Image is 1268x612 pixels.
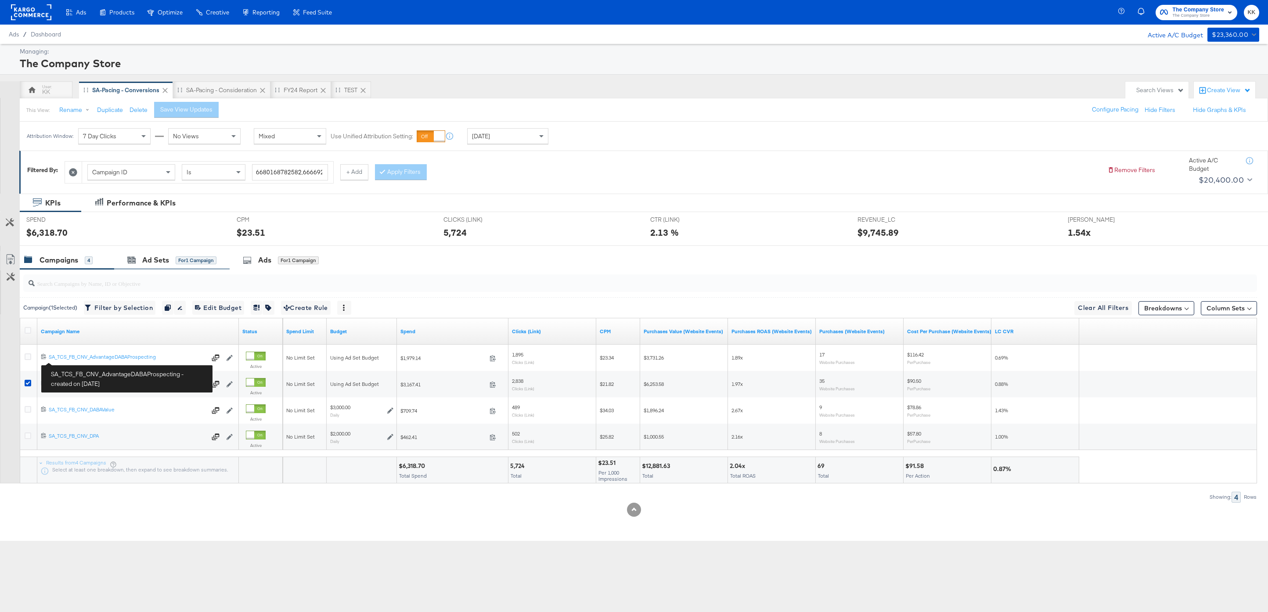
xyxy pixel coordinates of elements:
div: 2.04x [730,462,748,470]
div: $2,000.00 [330,430,350,437]
span: SPEND [26,216,92,224]
span: The Company Store [1172,5,1224,14]
div: Using Ad Set Budget [330,381,393,388]
button: Breakdowns [1138,301,1194,315]
a: The average cost for each purchase tracked by your Custom Audience pixel on your website after pe... [907,328,991,335]
span: No Limit Set [286,381,315,387]
div: SA_TCS_FB_CNV_DPA [49,432,206,439]
input: Enter a search term [252,164,328,180]
div: TEST [344,86,357,94]
span: 2.16x [731,433,743,440]
div: SA-Pacing - Consideration [186,86,257,94]
div: Showing: [1209,494,1232,500]
span: $57.80 [907,430,921,437]
span: 7 Day Clicks [83,132,116,140]
a: 1/0 Purchases / Clicks [995,328,1076,335]
span: Optimize [158,9,183,16]
span: REVENUE_LC [857,216,923,224]
div: Active A/C Budget [1189,156,1237,173]
div: $9,745.89 [857,226,899,239]
span: Filter by Selection [86,302,153,313]
a: The number of times a purchase was made tracked by your Custom Audience pixel on your website aft... [819,328,900,335]
div: $23,360.00 [1212,29,1248,40]
div: $20,400.00 [1199,173,1244,187]
sub: Clicks (Link) [512,386,534,391]
span: Edit Budget [195,302,241,313]
span: No Views [173,132,199,140]
div: 5,724 [443,226,467,239]
div: Search Views [1136,86,1184,94]
sub: Per Purchase [907,412,930,418]
a: Your campaign name. [41,328,235,335]
span: Per 1,000 Impressions [598,469,627,482]
sub: Website Purchases [819,412,855,418]
div: Managing: [20,47,1257,56]
div: Performance & KPIs [107,198,176,208]
sub: Clicks (Link) [512,439,534,444]
span: 1.00% [995,433,1008,440]
div: 0.87% [993,465,1014,473]
div: FY24 Report [284,86,317,94]
div: 4 [1232,492,1241,503]
button: Duplicate [97,106,123,114]
span: $462.41 [400,434,486,440]
a: The number of clicks on links appearing on your ad or Page that direct people to your sites off F... [512,328,593,335]
span: 1.43% [995,407,1008,414]
span: $23.34 [600,354,614,361]
label: Active [246,416,266,422]
div: $6,318.70 [26,226,68,239]
div: Active A/C Budget [1138,28,1203,41]
span: 0.69% [995,354,1008,361]
sub: Website Purchases [819,386,855,391]
label: Active [246,390,266,396]
span: Clear All Filters [1078,302,1128,313]
span: CPM [237,216,303,224]
input: Search Campaigns by Name, ID or Objective [35,271,1140,288]
span: 8 [819,430,822,437]
div: KPIs [45,198,61,208]
div: Drag to reorder tab [335,87,340,92]
span: / [19,31,31,38]
div: Attribution Window: [26,133,74,139]
sub: Daily [330,439,339,444]
sub: Clicks (Link) [512,360,534,365]
span: $78.86 [907,404,921,410]
button: Rename [53,102,99,118]
div: The Company Store [20,56,1257,71]
span: $21.82 [600,381,614,387]
sub: Website Purchases [819,439,855,444]
div: Ads [258,255,271,265]
button: Create Rule [281,301,331,315]
span: Campaign ID [92,168,127,176]
span: No Limit Set [286,354,315,361]
div: SA_TCS_FB_CNV_AdvantageDABARetention [49,380,191,387]
button: + Add [340,164,368,180]
div: $3,000.00 [330,404,350,411]
div: $91.58 [905,462,926,470]
span: Total ROAS [730,472,756,479]
button: Hide Graphs & KPIs [1193,106,1246,114]
a: The total amount spent to date. [400,328,505,335]
span: $1,896.24 [644,407,664,414]
span: 0.88% [995,381,1008,387]
sub: Per Purchase [907,360,930,365]
div: Ad Sets [142,255,169,265]
span: 489 [512,404,520,410]
div: $12,881.63 [642,462,673,470]
div: SA-Pacing - Conversions [92,86,159,94]
div: 4 [85,256,93,264]
span: [DATE] [472,132,490,140]
div: Campaign ( 1 Selected) [23,304,77,312]
span: 2,838 [512,378,523,384]
span: $709.74 [400,407,486,414]
sub: Daily [330,412,339,418]
span: KK [1247,7,1256,18]
a: Shows the current state of your Ad Campaign. [242,328,279,335]
span: No Limit Set [286,407,315,414]
div: 5,724 [510,462,527,470]
a: The average cost you've paid to have 1,000 impressions of your ad. [600,328,637,335]
div: Using Ad Set Budget [330,354,393,361]
span: $116.42 [907,351,924,358]
span: 1.89x [731,354,743,361]
span: Create Rule [284,302,328,313]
